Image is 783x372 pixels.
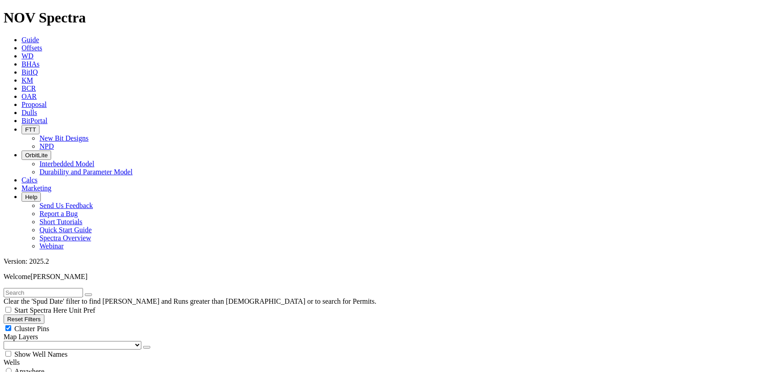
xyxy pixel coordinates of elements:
[39,218,83,226] a: Short Tutorials
[5,307,11,313] input: Start Spectra Here
[22,44,42,52] a: Offsets
[4,273,779,281] p: Welcome
[22,36,39,44] a: Guide
[22,84,36,92] a: BCR
[39,242,64,250] a: Webinar
[4,333,38,341] span: Map Layers
[25,126,36,133] span: FTT
[14,350,67,358] span: Show Well Names
[22,93,37,100] a: OAR
[39,160,94,168] a: Interbedded Model
[25,194,37,200] span: Help
[39,234,91,242] a: Spectra Overview
[22,176,38,184] a: Calcs
[22,76,33,84] a: KM
[22,68,38,76] a: BitIQ
[14,306,67,314] span: Start Spectra Here
[39,202,93,209] a: Send Us Feedback
[22,192,41,202] button: Help
[22,109,37,116] a: Dulls
[39,226,92,234] a: Quick Start Guide
[22,117,48,124] a: BitPortal
[39,134,88,142] a: New Bit Designs
[22,60,39,68] a: BHAs
[4,9,779,26] h1: NOV Spectra
[22,184,52,192] a: Marketing
[39,210,78,217] a: Report a Bug
[4,314,44,324] button: Reset Filters
[25,152,48,159] span: OrbitLite
[22,151,51,160] button: OrbitLite
[4,297,376,305] span: Clear the 'Spud Date' filter to find [PERSON_NAME] and Runs greater than [DEMOGRAPHIC_DATA] or to...
[4,359,779,367] div: Wells
[39,168,133,176] a: Durability and Parameter Model
[22,101,47,108] a: Proposal
[22,52,34,60] a: WD
[22,125,39,134] button: FTT
[39,142,54,150] a: NPD
[31,273,87,280] span: [PERSON_NAME]
[4,288,83,297] input: Search
[4,257,779,266] div: Version: 2025.2
[69,306,95,314] span: Unit Pref
[14,325,49,332] span: Cluster Pins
